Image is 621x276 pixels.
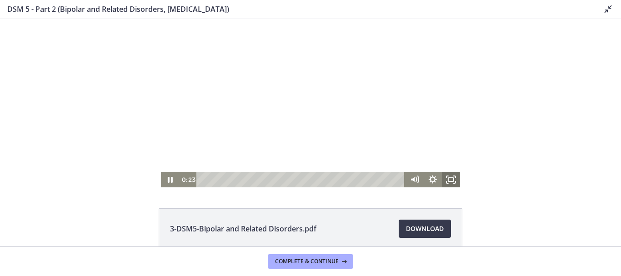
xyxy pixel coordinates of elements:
[275,258,339,265] span: Complete & continue
[203,153,401,168] div: Playbar
[268,254,353,269] button: Complete & continue
[406,223,444,234] span: Download
[442,153,460,168] button: Fullscreen
[406,153,424,168] button: Mute
[7,4,588,15] h3: DSM 5 - Part 2 (Bipolar and Related Disorders, [MEDICAL_DATA])
[424,153,442,168] button: Show settings menu
[399,220,451,238] a: Download
[161,153,179,168] button: Pause
[170,223,316,234] span: 3-DSM5-Bipolar and Related Disorders.pdf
